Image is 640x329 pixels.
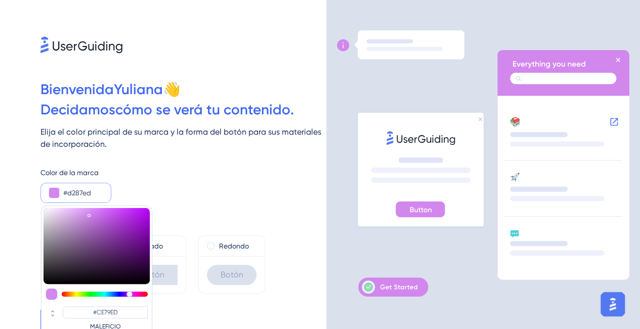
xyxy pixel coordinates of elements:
[142,270,164,279] font: Botón
[163,81,181,98] font: 👋
[40,127,321,149] font: Elija el color principal de su marca y la forma del botón para sus materiales de incorporación.
[40,221,94,229] font: Forma del botón
[40,315,66,324] font: Próximo
[598,289,628,319] iframe: Asistente de inicio de IA de UserGuiding
[115,101,290,118] font: cómo se verá tu contenido
[114,81,163,98] font: Yuliana
[219,242,249,250] font: Redondo
[40,101,115,118] font: Decidamos
[221,270,243,279] font: Botón
[40,169,99,177] font: Color de la marca
[290,101,294,118] font: .
[40,81,114,98] font: Bienvenida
